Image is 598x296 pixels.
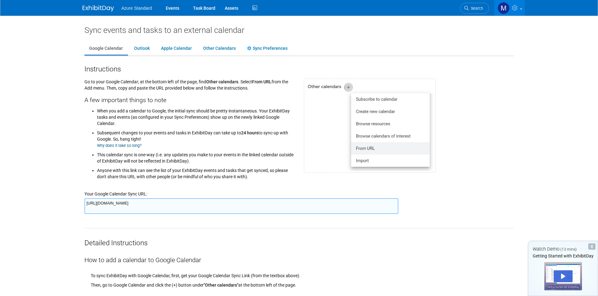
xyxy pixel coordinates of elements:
a: Search [460,3,489,14]
span: Other calendars [206,79,238,84]
li: This calendar sync is one-way (i.e. any updates you make to your events in the linked calendar ou... [97,148,294,164]
div: Go to your Google Calendar; at the bottom left of the page, find . Select from the Add menu. Then... [80,74,299,183]
span: From URL [252,79,272,84]
li: Anyone with this link can see the list of your ExhibitDay events and tasks that get synced, so pl... [97,164,294,180]
div: How to add a calendar to Google Calendar [84,248,514,265]
div: To sync ExhibitDay with Google Calendar, first, get your Google Calendar Sync Link (from the text... [91,265,514,279]
img: ExhibitDay [83,5,114,12]
div: Watch Demo [528,246,598,252]
a: Other Calendars [198,43,240,55]
textarea: [URL][DOMAIN_NAME] [84,198,398,214]
div: Dismiss [588,243,595,250]
div: Then, go to Google Calendar and click the (+) button under at the bottom left of the page. [91,279,514,288]
img: Google Calendar screen shot for adding external calendar [304,79,436,173]
a: Apple Calendar [156,43,197,55]
div: Your Google Calendar Sync URL: [84,183,514,197]
span: Search [469,6,483,11]
li: Subsequent changes to your events and tasks in ExhibitDay can take up to to sync-up with Google. ... [97,127,294,148]
div: Getting Started with ExhibitDay [528,253,598,259]
span: Azure Standard [121,6,152,11]
div: A few important things to note [84,91,294,105]
div: Instructions [84,62,514,74]
a: Outlook [129,43,154,55]
span: (13 mins) [560,247,577,252]
div: Sync events and tasks to an external calendar [84,25,514,35]
span: 24 hours [241,130,258,135]
a: Google Calendar [84,43,127,55]
li: When you add a calendar to Google, the initial sync should be pretty instantaneous. Your ExhibitD... [97,106,294,127]
a: Why does it take so long? [97,143,142,148]
img: Melissa McKinney [498,2,509,14]
a: Sync Preferences [242,43,292,55]
span: "Other calendars" [204,283,238,288]
div: Play [554,270,573,282]
div: Detailed Instructions [84,228,514,248]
